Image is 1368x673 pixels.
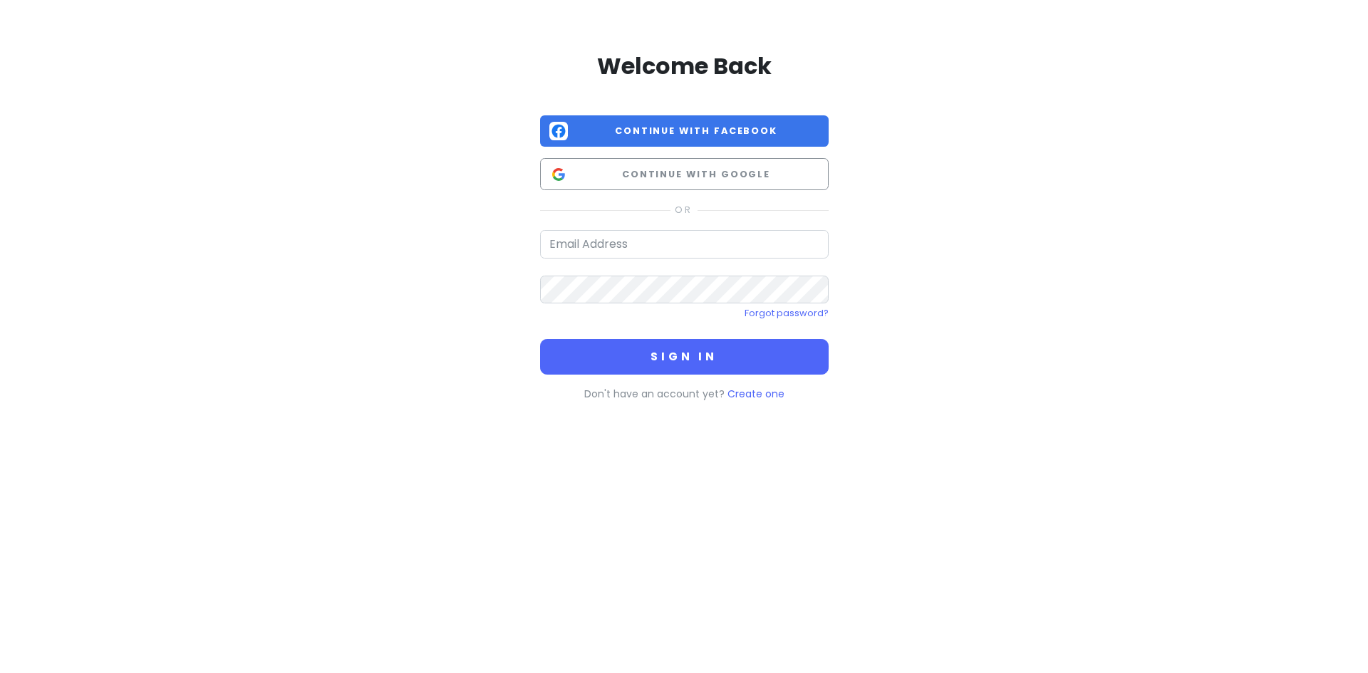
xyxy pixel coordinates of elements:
[540,386,829,402] p: Don't have an account yet?
[549,122,568,140] img: Facebook logo
[540,339,829,375] button: Sign in
[540,51,829,81] h2: Welcome Back
[540,158,829,190] button: Continue with Google
[540,230,829,259] input: Email Address
[727,387,784,401] a: Create one
[745,307,829,319] a: Forgot password?
[574,124,819,138] span: Continue with Facebook
[549,165,568,184] img: Google logo
[574,167,819,182] span: Continue with Google
[540,115,829,147] button: Continue with Facebook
